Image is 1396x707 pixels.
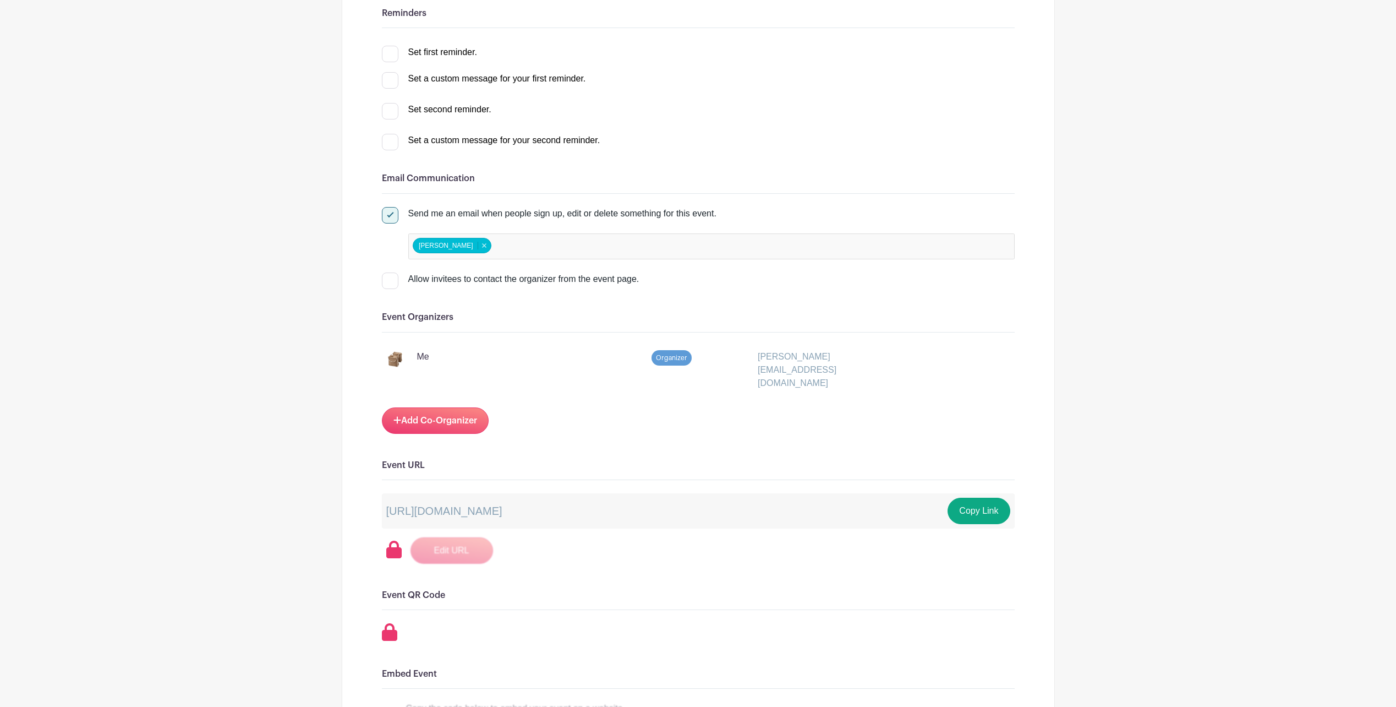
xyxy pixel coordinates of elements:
a: Set a custom message for your first reminder. [382,74,586,83]
a: Add Co-Organizer [382,407,489,434]
a: Set a custom message for your second reminder. [382,135,600,145]
a: Set first reminder. [382,47,477,57]
span: Organizer [652,350,692,366]
h6: Event QR Code [382,590,1015,601]
h6: Reminders [382,8,1015,19]
img: large-PE937419.jpg [386,350,404,368]
h6: Event Organizers [382,312,1015,323]
h6: Email Communication [382,173,1015,184]
div: Allow invitees to contact the organizer from the event page. [408,273,1015,286]
div: Set a custom message for your second reminder. [408,134,600,147]
div: Send me an email when people sign up, edit or delete something for this event. [408,207,1015,220]
p: Me [417,350,429,363]
input: false [493,238,590,254]
button: Remove item: '165712' [478,242,490,249]
div: [PERSON_NAME] [413,238,491,253]
h6: Event URL [382,460,1015,471]
div: Set second reminder. [408,103,491,116]
div: [PERSON_NAME][EMAIL_ADDRESS][DOMAIN_NAME] [751,350,911,390]
h6: Embed Event [382,669,1015,679]
div: Set a custom message for your first reminder. [408,72,586,85]
a: Set second reminder. [382,105,491,114]
button: Copy Link [948,498,1010,524]
div: Set first reminder. [408,46,477,59]
p: [URL][DOMAIN_NAME] [386,503,502,519]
